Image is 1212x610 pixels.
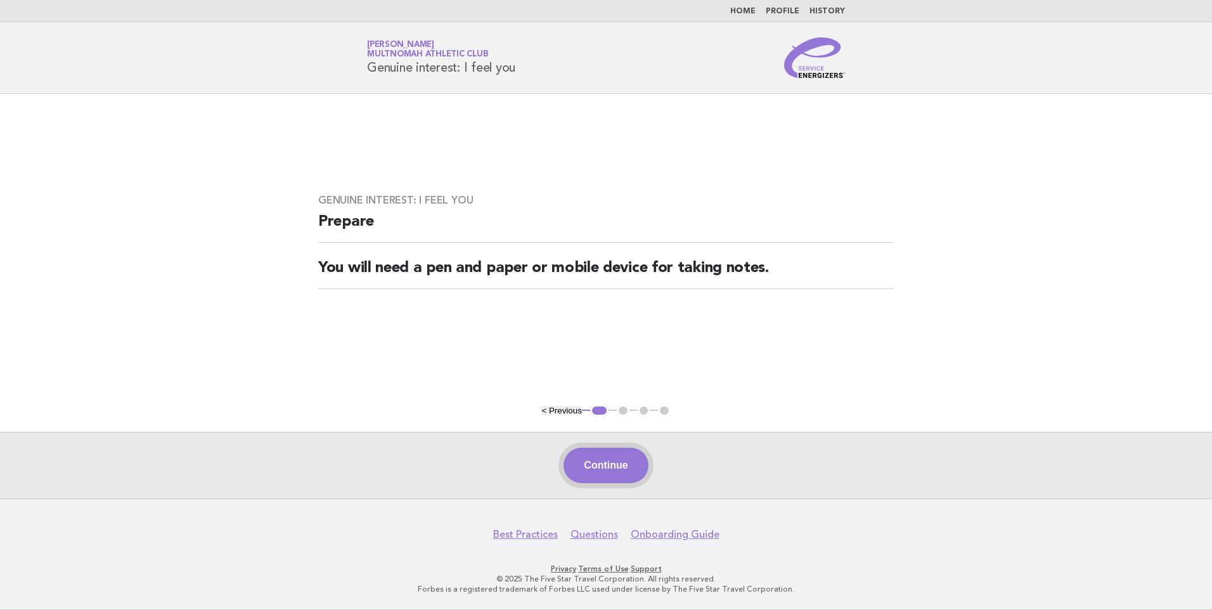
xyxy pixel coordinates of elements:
[493,528,558,541] a: Best Practices
[218,584,994,594] p: Forbes is a registered trademark of Forbes LLC used under license by The Five Star Travel Corpora...
[571,528,618,541] a: Questions
[766,8,799,15] a: Profile
[590,405,609,417] button: 1
[367,41,488,58] a: [PERSON_NAME]Multnomah Athletic Club
[318,212,894,243] h2: Prepare
[564,448,648,483] button: Continue
[551,564,576,573] a: Privacy
[631,564,662,573] a: Support
[367,41,515,74] h1: Genuine interest: I feel you
[631,528,719,541] a: Onboarding Guide
[809,8,845,15] a: History
[730,8,756,15] a: Home
[318,194,894,207] h3: Genuine interest: I feel you
[541,406,581,415] button: < Previous
[218,564,994,574] p: · ·
[318,258,894,289] h2: You will need a pen and paper or mobile device for taking notes.
[218,574,994,584] p: © 2025 The Five Star Travel Corporation. All rights reserved.
[578,564,629,573] a: Terms of Use
[784,37,845,78] img: Service Energizers
[367,51,488,59] span: Multnomah Athletic Club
